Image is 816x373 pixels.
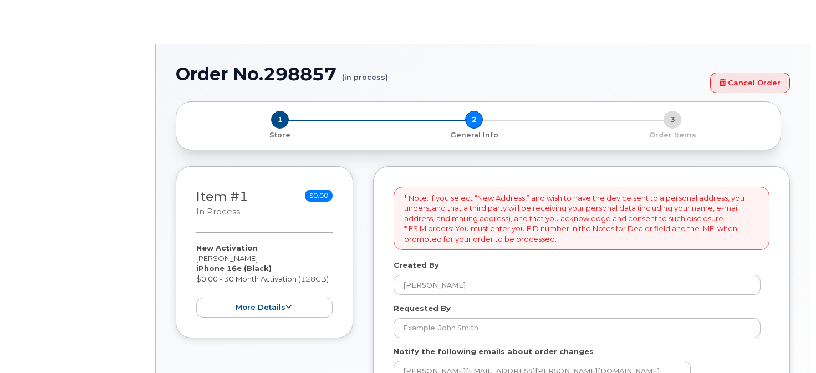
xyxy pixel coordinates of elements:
label: Notify the following emails about order changes [394,346,594,357]
strong: iPhone 16e (Black) [196,264,272,273]
p: Store [190,130,370,140]
strong: New Activation [196,243,258,252]
button: more details [196,298,333,318]
span: $0.00 [305,190,333,202]
span: 1 [271,111,289,129]
label: Created By [394,260,439,270]
h3: Item #1 [196,190,248,218]
p: * Note: If you select “New Address,” and wish to have the device sent to a personal address, you ... [404,193,759,244]
a: 1 Store [185,129,375,140]
label: Requested By [394,303,451,314]
small: in process [196,207,240,217]
small: (in process) [342,64,388,81]
div: [PERSON_NAME] $0.00 - 30 Month Activation (128GB) [196,243,333,318]
input: Example: John Smith [394,318,761,338]
a: Cancel Order [710,73,790,93]
h1: Order No.298857 [176,64,705,84]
